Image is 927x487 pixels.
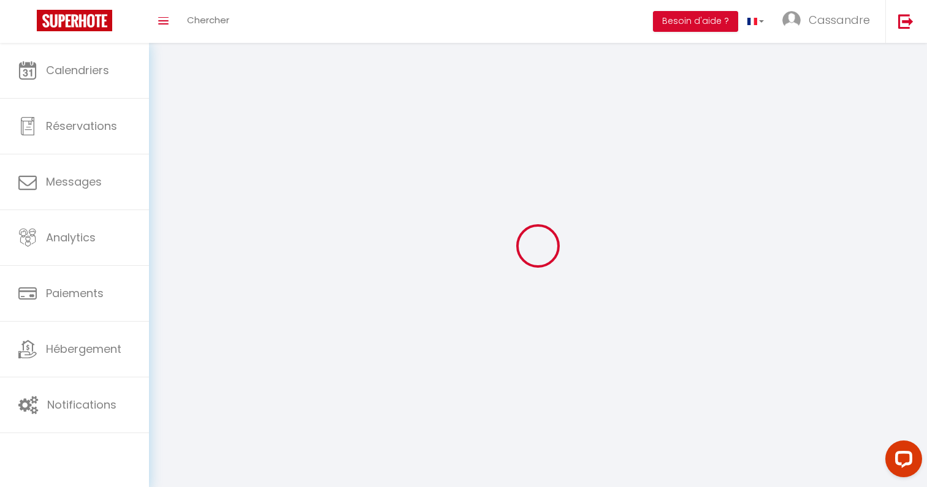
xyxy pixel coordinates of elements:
span: Calendriers [46,62,109,78]
span: Hébergement [46,341,121,357]
span: Notifications [47,397,116,412]
iframe: LiveChat chat widget [876,436,927,487]
span: Chercher [187,13,229,26]
span: Réservations [46,118,117,134]
span: Messages [46,174,102,189]
button: Besoin d'aide ? [653,11,738,32]
img: Super Booking [37,10,112,31]
img: ... [782,11,801,29]
span: Cassandre [809,12,870,28]
img: logout [898,13,914,29]
span: Analytics [46,230,96,245]
span: Paiements [46,285,104,301]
